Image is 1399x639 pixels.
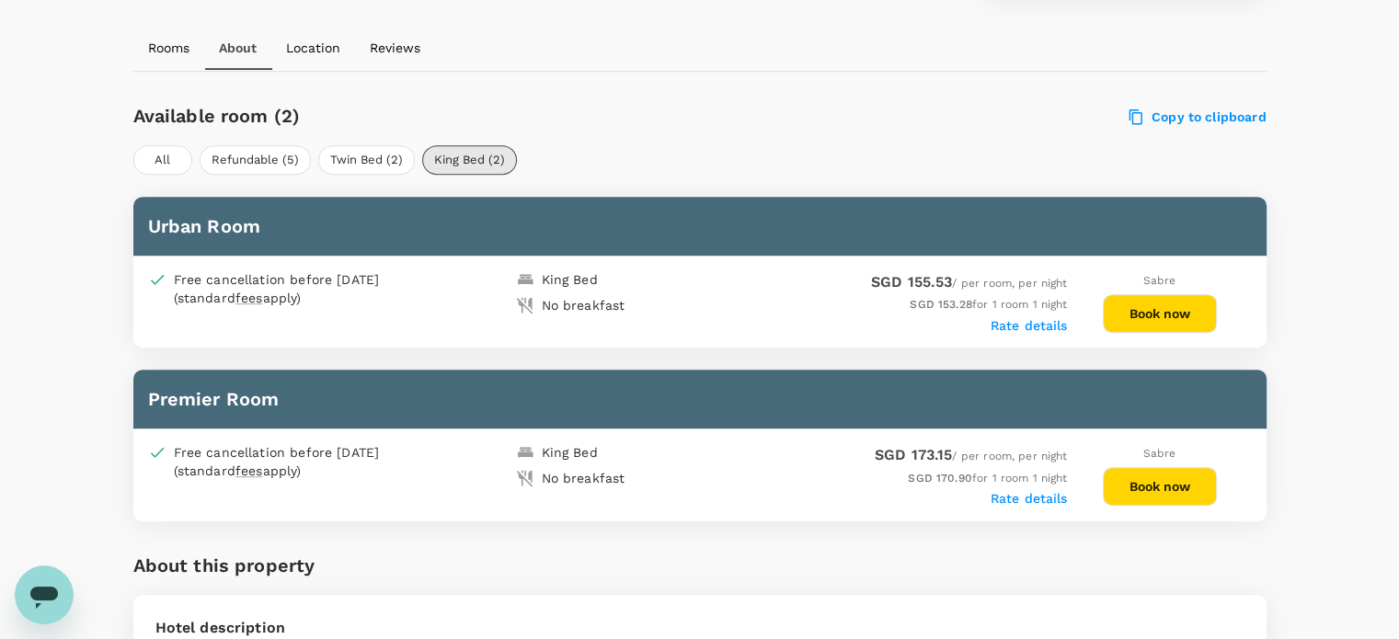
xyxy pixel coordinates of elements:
[991,491,1068,506] label: Rate details
[991,318,1068,333] label: Rate details
[1103,294,1217,333] button: Book now
[871,273,953,291] span: SGD 155.53
[133,101,791,131] h6: Available room (2)
[133,551,315,580] h6: About this property
[318,145,415,175] button: Twin Bed (2)
[516,270,534,289] img: king-bed-icon
[133,145,192,175] button: All
[875,446,953,463] span: SGD 173.15
[148,384,1252,414] h6: Premier Room
[155,617,1244,639] p: Hotel description
[235,291,263,305] span: fees
[871,277,1068,290] span: / per room, per night
[1143,274,1176,287] span: Sabre
[516,443,534,462] img: king-bed-icon
[15,565,74,624] iframe: Button to launch messaging window
[542,469,625,487] div: No breakfast
[148,39,189,57] p: Rooms
[910,298,1067,311] span: for 1 room 1 night
[1130,108,1267,125] label: Copy to clipboard
[542,443,598,462] div: King Bed
[174,443,422,480] div: Free cancellation before [DATE] (standard apply)
[422,145,517,175] button: King Bed (2)
[174,270,422,307] div: Free cancellation before [DATE] (standard apply)
[200,145,311,175] button: Refundable (5)
[286,39,340,57] p: Location
[875,450,1068,462] span: / per room, per night
[148,211,1252,241] h6: Urban Room
[370,39,420,57] p: Reviews
[1143,447,1176,460] span: Sabre
[908,472,972,485] span: SGD 170.90
[542,270,598,289] div: King Bed
[235,463,263,478] span: fees
[219,39,257,57] p: About
[1103,467,1217,506] button: Book now
[542,296,625,314] div: No breakfast
[908,472,1067,485] span: for 1 room 1 night
[910,298,972,311] span: SGD 153.28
